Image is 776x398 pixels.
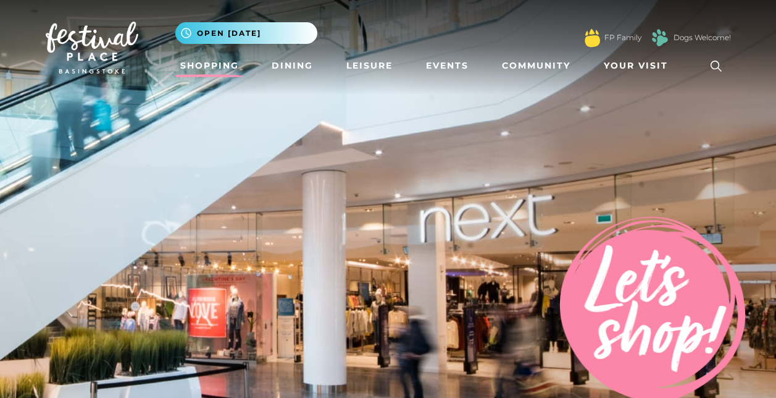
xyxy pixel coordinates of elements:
a: Shopping [175,54,244,77]
a: Events [421,54,474,77]
a: FP Family [604,32,641,43]
a: Dogs Welcome! [674,32,731,43]
button: Open [DATE] [175,22,317,44]
img: Festival Place Logo [46,22,138,74]
a: Community [497,54,575,77]
a: Dining [267,54,318,77]
span: Open [DATE] [197,28,261,39]
a: Leisure [341,54,398,77]
span: Your Visit [604,59,668,72]
a: Your Visit [599,54,679,77]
